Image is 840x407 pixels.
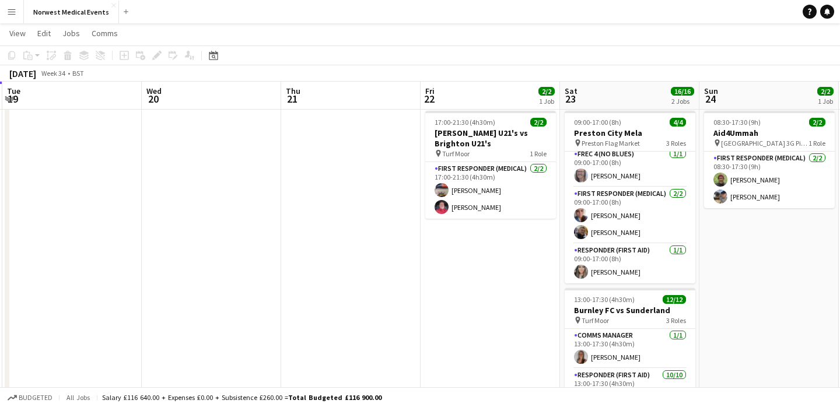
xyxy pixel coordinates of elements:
[9,28,26,38] span: View
[704,152,835,208] app-card-role: First Responder (Medical)2/208:30-17:30 (9h)[PERSON_NAME][PERSON_NAME]
[288,393,381,402] span: Total Budgeted £116 900.00
[92,28,118,38] span: Comms
[9,68,36,79] div: [DATE]
[808,139,825,148] span: 1 Role
[574,118,621,127] span: 09:00-17:00 (8h)
[817,87,834,96] span: 2/2
[666,316,686,325] span: 3 Roles
[565,148,695,187] app-card-role: FREC 4 (no blues)1/109:00-17:00 (8h)[PERSON_NAME]
[5,26,30,41] a: View
[425,86,435,96] span: Fri
[582,316,609,325] span: Turf Moor
[64,393,92,402] span: All jobs
[6,391,54,404] button: Budgeted
[62,28,80,38] span: Jobs
[574,295,635,304] span: 13:00-17:30 (4h30m)
[87,26,123,41] a: Comms
[721,139,808,148] span: [GEOGRAPHIC_DATA] 3G Pitches
[530,118,547,127] span: 2/2
[565,329,695,369] app-card-role: Comms Manager1/113:00-17:30 (4h30m)[PERSON_NAME]
[671,87,694,96] span: 16/16
[530,149,547,158] span: 1 Role
[818,97,833,106] div: 1 Job
[565,128,695,138] h3: Preston City Mela
[702,92,718,106] span: 24
[671,97,694,106] div: 2 Jobs
[565,305,695,315] h3: Burnley FC vs Sunderland
[286,86,300,96] span: Thu
[663,295,686,304] span: 12/12
[146,86,162,96] span: Wed
[809,118,825,127] span: 2/2
[19,394,52,402] span: Budgeted
[565,86,577,96] span: Sat
[563,92,577,106] span: 23
[565,111,695,283] app-job-card: 09:00-17:00 (8h)4/4Preston City Mela Preston Flag Market3 RolesFREC 4 (no blues)1/109:00-17:00 (8...
[72,69,84,78] div: BST
[33,26,55,41] a: Edit
[666,139,686,148] span: 3 Roles
[24,1,119,23] button: Norwest Medical Events
[538,87,555,96] span: 2/2
[37,28,51,38] span: Edit
[102,393,381,402] div: Salary £116 640.00 + Expenses £0.00 + Subsistence £260.00 =
[442,149,470,158] span: Turf Moor
[565,244,695,283] app-card-role: Responder (First Aid)1/109:00-17:00 (8h)[PERSON_NAME]
[58,26,85,41] a: Jobs
[7,86,20,96] span: Tue
[425,162,556,219] app-card-role: First Responder (Medical)2/217:00-21:30 (4h30m)[PERSON_NAME][PERSON_NAME]
[582,139,640,148] span: Preston Flag Market
[539,97,554,106] div: 1 Job
[425,128,556,149] h3: [PERSON_NAME] U21's vs Brighton U21's
[38,69,68,78] span: Week 34
[704,111,835,208] app-job-card: 08:30-17:30 (9h)2/2Aid4Ummah [GEOGRAPHIC_DATA] 3G Pitches1 RoleFirst Responder (Medical)2/208:30-...
[670,118,686,127] span: 4/4
[704,128,835,138] h3: Aid4Ummah
[423,92,435,106] span: 22
[425,111,556,219] app-job-card: 17:00-21:30 (4h30m)2/2[PERSON_NAME] U21's vs Brighton U21's Turf Moor1 RoleFirst Responder (Medic...
[704,86,718,96] span: Sun
[713,118,761,127] span: 08:30-17:30 (9h)
[145,92,162,106] span: 20
[565,187,695,244] app-card-role: First Responder (Medical)2/209:00-17:00 (8h)[PERSON_NAME][PERSON_NAME]
[435,118,495,127] span: 17:00-21:30 (4h30m)
[284,92,300,106] span: 21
